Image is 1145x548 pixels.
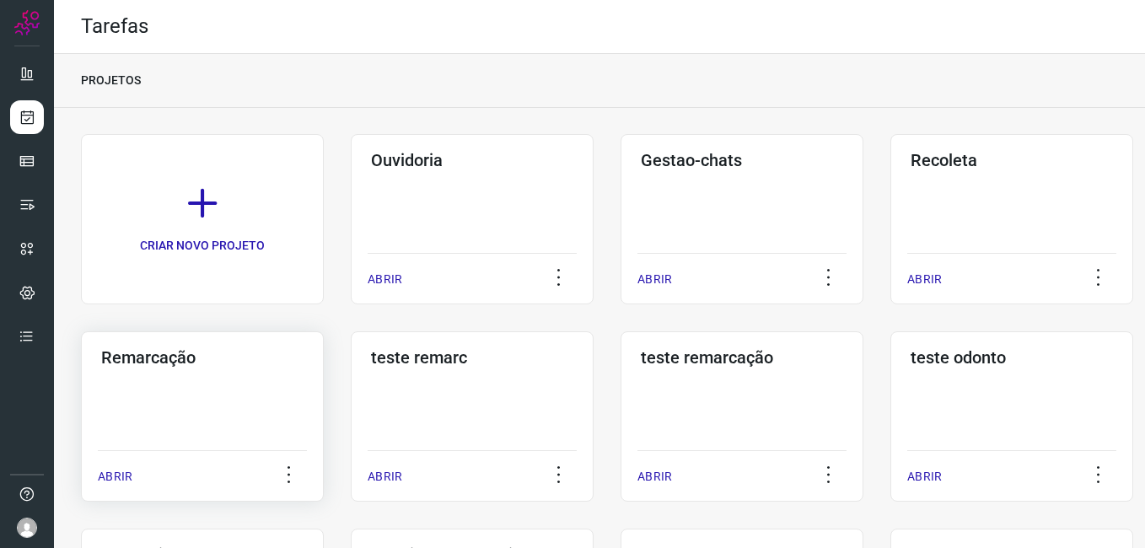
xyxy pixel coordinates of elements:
[101,347,304,368] h3: Remarcação
[907,271,942,288] p: ABRIR
[81,72,141,89] p: PROJETOS
[907,468,942,486] p: ABRIR
[911,150,1113,170] h3: Recoleta
[17,518,37,538] img: avatar-user-boy.jpg
[911,347,1113,368] h3: teste odonto
[368,468,402,486] p: ABRIR
[637,271,672,288] p: ABRIR
[637,468,672,486] p: ABRIR
[140,237,265,255] p: CRIAR NOVO PROJETO
[98,468,132,486] p: ABRIR
[371,150,573,170] h3: Ouvidoria
[371,347,573,368] h3: teste remarc
[14,10,40,35] img: Logo
[368,271,402,288] p: ABRIR
[641,347,843,368] h3: teste remarcação
[81,14,148,39] h2: Tarefas
[641,150,843,170] h3: Gestao-chats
